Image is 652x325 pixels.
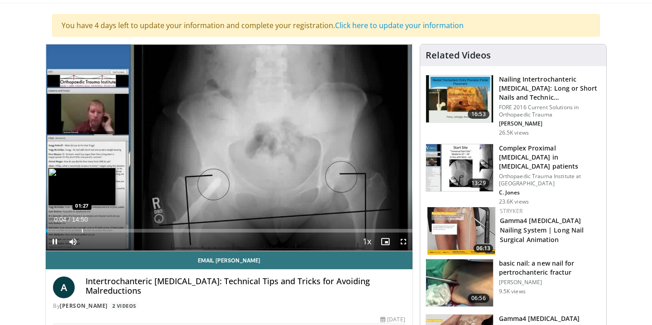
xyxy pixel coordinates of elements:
[48,168,116,206] img: image.jpeg
[499,75,601,102] h3: Nailing Intertrochanteric [MEDICAL_DATA]: Long or Short Nails and Technic…
[394,233,412,251] button: Fullscreen
[499,288,526,295] p: 9.5K views
[468,294,489,303] span: 06:56
[426,259,493,306] img: 307294_0000_1.png.150x105_q85_crop-smart_upscale.jpg
[426,259,601,307] a: 06:56 basic nail: a new nail for pertrochanteric fractur [PERSON_NAME] 9.5K views
[376,233,394,251] button: Enable picture-in-picture mode
[46,229,412,233] div: Progress Bar
[500,216,584,244] a: Gamma4 [MEDICAL_DATA] Nailing System | Long Nail Surgical Animation
[426,75,601,136] a: 16:53 Nailing Intertrochanteric [MEDICAL_DATA]: Long or Short Nails and Technic… FORE 2016 Curren...
[468,110,489,119] span: 16:53
[426,75,493,122] img: 3d67d1bf-bbcf-4214-a5ee-979f525a16cd.150x105_q85_crop-smart_upscale.jpg
[499,144,601,171] h3: Complex Proximal [MEDICAL_DATA] in [MEDICAL_DATA] patients
[500,207,523,215] a: Stryker
[499,120,601,127] p: [PERSON_NAME]
[426,144,601,205] a: 13:29 Complex Proximal [MEDICAL_DATA] in [MEDICAL_DATA] patients Orthopaedic Trauma Institute at ...
[426,144,493,191] img: 32f9c0e8-c1c1-4c19-a84e-b8c2f56ee032.150x105_q85_crop-smart_upscale.jpg
[72,216,88,223] span: 14:50
[358,233,376,251] button: Playback Rate
[427,207,495,255] a: 06:13
[499,104,601,118] p: FORE 2016 Current Solutions in Orthopaedic Trauma
[60,302,108,310] a: [PERSON_NAME]
[86,276,405,296] h4: Intertrochanteric [MEDICAL_DATA]: Technical Tips and Tricks for Avoiding Malreductions
[499,198,529,205] p: 23.6K views
[474,244,493,252] span: 06:13
[53,276,75,298] a: A
[499,259,601,277] h3: basic nail: a new nail for pertrochanteric fractur
[64,233,82,251] button: Mute
[46,44,412,251] video-js: Video Player
[335,20,464,30] a: Click here to update your information
[52,14,600,37] div: You have 4 days left to update your information and complete your registration.
[468,179,489,188] span: 13:29
[426,50,491,61] h4: Related Videos
[499,189,601,196] p: C. Jones
[499,173,601,187] p: Orthopaedic Trauma Institute at [GEOGRAPHIC_DATA]
[46,251,412,269] a: Email [PERSON_NAME]
[46,233,64,251] button: Pause
[380,315,405,324] div: [DATE]
[54,216,66,223] span: 0:04
[427,207,495,255] img: 155d8d39-586d-417b-a344-3221a42b29c1.150x105_q85_crop-smart_upscale.jpg
[68,216,70,223] span: /
[53,302,405,310] div: By
[499,279,601,286] p: [PERSON_NAME]
[499,129,529,136] p: 26.5K views
[109,302,139,310] a: 2 Videos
